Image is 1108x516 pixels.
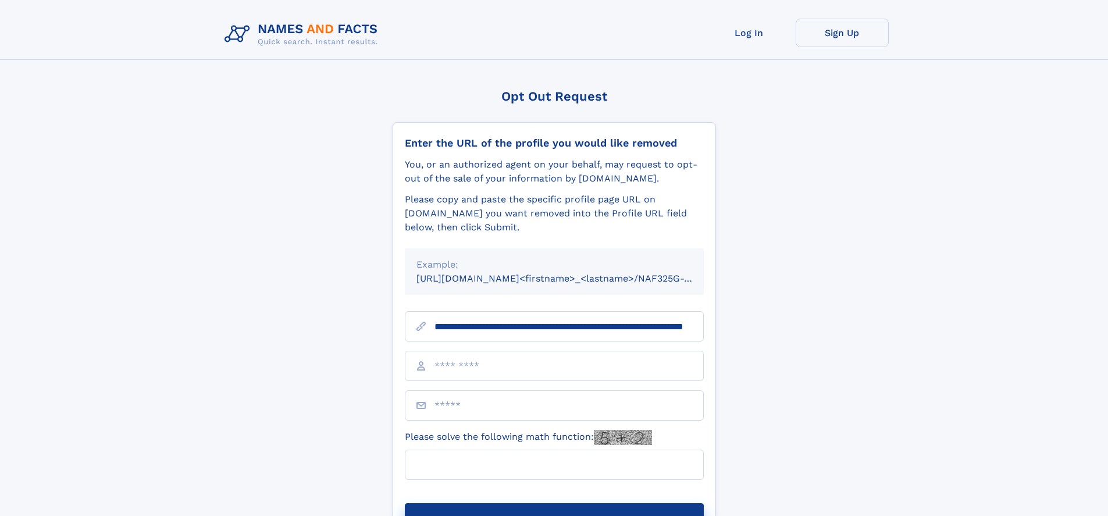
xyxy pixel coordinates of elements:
a: Log In [703,19,796,47]
label: Please solve the following math function: [405,430,652,445]
div: Opt Out Request [393,89,716,104]
small: [URL][DOMAIN_NAME]<firstname>_<lastname>/NAF325G-xxxxxxxx [416,273,726,284]
div: You, or an authorized agent on your behalf, may request to opt-out of the sale of your informatio... [405,158,704,186]
div: Enter the URL of the profile you would like removed [405,137,704,150]
div: Please copy and paste the specific profile page URL on [DOMAIN_NAME] you want removed into the Pr... [405,193,704,234]
img: Logo Names and Facts [220,19,387,50]
div: Example: [416,258,692,272]
a: Sign Up [796,19,889,47]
